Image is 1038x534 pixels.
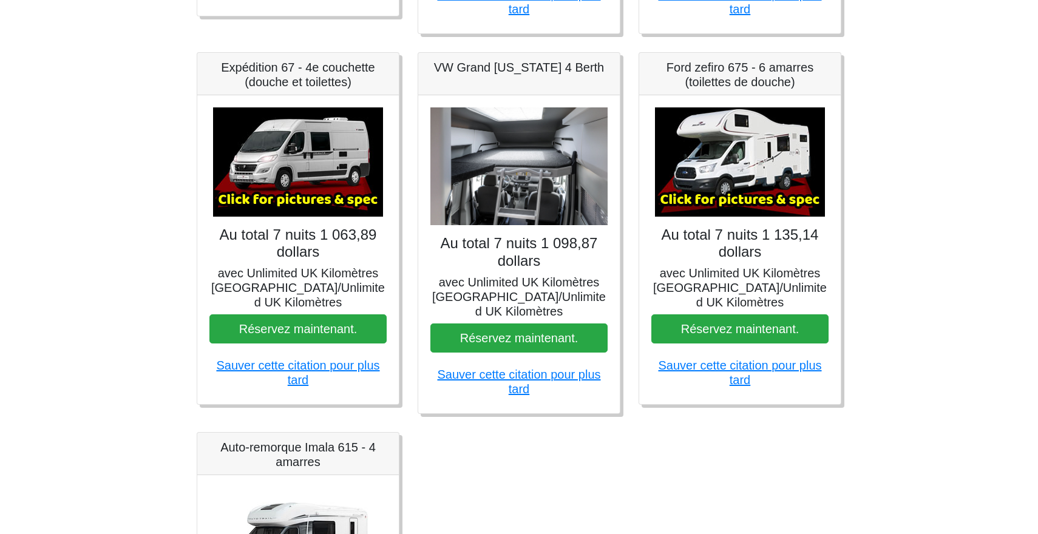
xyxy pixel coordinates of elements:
[209,60,387,89] h5: Expédition 67 - 4e couchette (douche et toilettes)
[651,266,829,309] h5: avec Unlimited UK Kilomètres [GEOGRAPHIC_DATA]/Unlimited UK Kilomètres
[658,359,821,387] a: Sauver cette citation pour plus tard
[209,226,387,262] h4: Au total 7 nuits 1 063,89 dollars
[213,107,383,217] img: Expédition 67 - 4e couchette (douche et toilettes)
[430,323,608,353] button: Réservez maintenant.
[209,314,387,343] button: Réservez maintenant.
[651,60,829,89] h5: Ford zefiro 675 - 6 amarres (toilettes de douche)
[209,266,387,309] h5: avec Unlimited UK Kilomètres [GEOGRAPHIC_DATA]/Unlimited UK Kilomètres
[437,368,600,396] a: Sauver cette citation pour plus tard
[651,314,829,343] button: Réservez maintenant.
[209,440,387,469] h5: Auto-remorque Imala 615 - 4 amarres
[430,60,608,75] h5: VW Grand [US_STATE] 4 Berth
[655,107,825,217] img: Ford zefiro 675 - 6 amarres (toilettes de douche)
[651,226,829,262] h4: Au total 7 nuits 1 135,14 dollars
[430,235,608,270] h4: Au total 7 nuits 1 098,87 dollars
[216,359,379,387] a: Sauver cette citation pour plus tard
[430,275,608,319] h5: avec Unlimited UK Kilomètres [GEOGRAPHIC_DATA]/Unlimited UK Kilomètres
[430,107,608,226] img: VW Grand California 4 Berth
